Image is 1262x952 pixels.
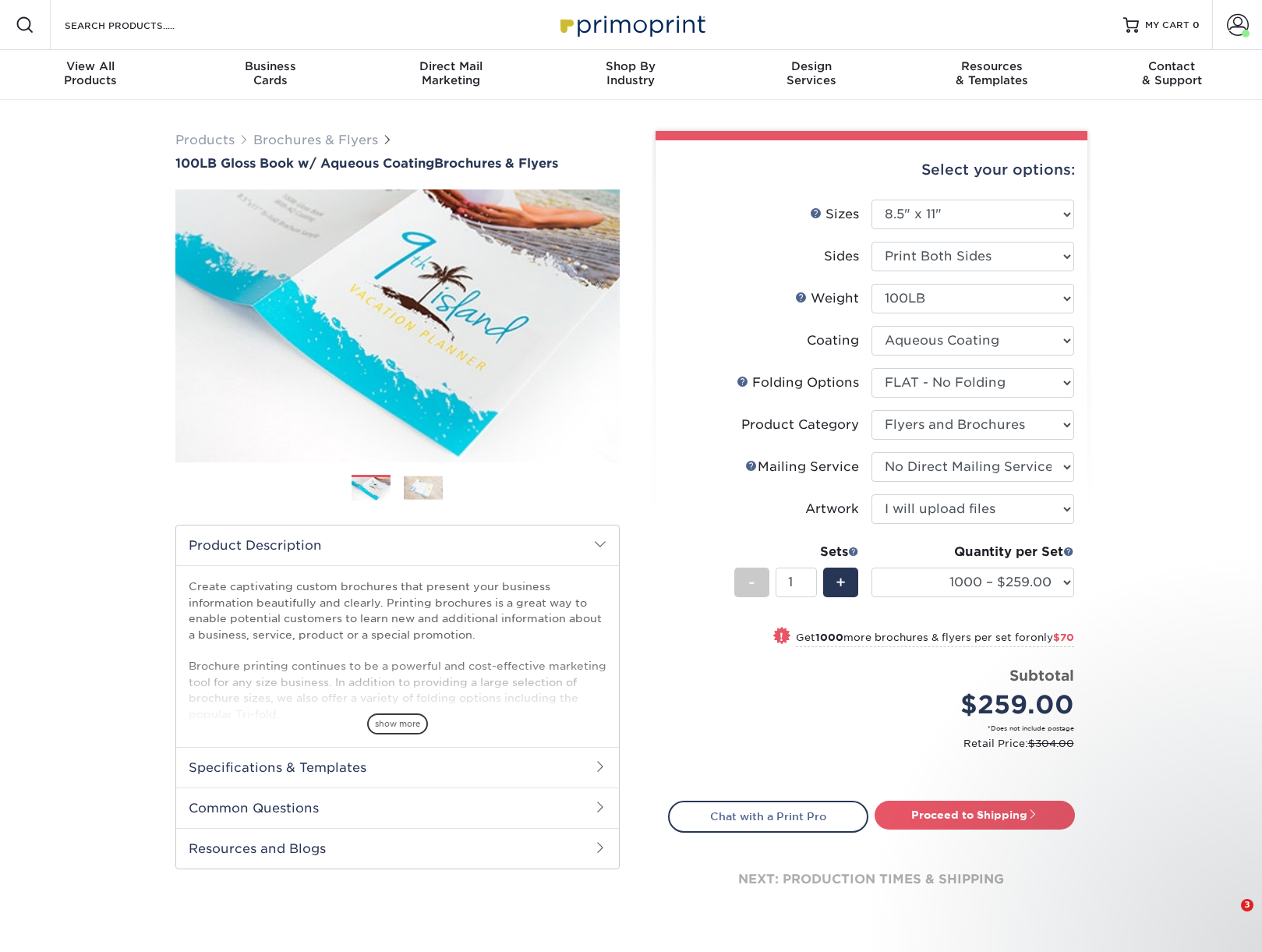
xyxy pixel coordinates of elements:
[824,247,859,266] div: Sides
[176,526,619,565] h2: Product Description
[741,416,859,434] div: Product Category
[541,59,721,87] div: Industry
[541,59,721,73] span: Shop By
[361,59,541,73] span: Direct Mail
[175,156,434,171] span: 100LB Gloss Book w/ Aqueous Coating
[1209,899,1246,936] iframe: Intercom live chat
[901,59,1081,73] span: Resources
[367,713,428,734] span: show more
[176,828,619,869] h2: Resources and Blogs
[541,50,721,100] a: Shop ByIndustry
[748,571,755,594] span: -
[721,59,901,87] div: Services
[175,156,620,171] a: 100LB Gloss Book w/ Aqueous CoatingBrochures & Flyers
[875,801,1075,829] a: Proceed to Shipping
[1193,19,1200,30] span: 0
[836,571,846,594] span: +
[871,543,1074,561] div: Quantity per Set
[1082,59,1262,73] span: Contact
[176,747,619,787] h2: Specifications & Templates
[796,632,1074,647] small: Get more brochures & flyers per set for
[553,8,709,41] img: Primoprint
[680,736,1074,751] small: Retail Price:
[883,686,1074,724] div: $259.00
[253,133,378,147] a: Brochures & Flyers
[734,543,859,561] div: Sets
[189,579,606,722] p: Create captivating custom brochures that present your business information beautifully and clearl...
[668,833,1075,926] div: next: production times & shipping
[361,50,541,100] a: Direct MailMarketing
[805,500,859,518] div: Artwork
[901,50,1081,100] a: Resources& Templates
[175,156,620,171] h1: Brochures & Flyers
[63,16,215,34] input: SEARCH PRODUCTS.....
[721,59,901,73] span: Design
[352,476,391,503] img: Brochures & Flyers 01
[745,458,859,476] div: Mailing Service
[901,59,1081,87] div: & Templates
[721,50,901,100] a: DesignServices
[779,628,783,645] span: !
[668,140,1075,200] div: Select your options:
[176,787,619,828] h2: Common Questions
[680,724,1074,733] small: *Does not include postage
[180,59,360,73] span: Business
[180,59,360,87] div: Cards
[815,632,843,643] strong: 1000
[1241,899,1253,911] span: 3
[180,50,360,100] a: BusinessCards
[361,59,541,87] div: Marketing
[795,289,859,308] div: Weight
[175,133,235,147] a: Products
[810,205,859,224] div: Sizes
[668,801,868,832] a: Chat with a Print Pro
[1082,59,1262,87] div: & Support
[737,373,859,392] div: Folding Options
[807,331,859,350] div: Coating
[404,476,443,500] img: Brochures & Flyers 02
[1145,19,1190,32] span: MY CART
[175,172,620,480] img: 100LB Gloss Book<br/>w/ Aqueous Coating 01
[1082,50,1262,100] a: Contact& Support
